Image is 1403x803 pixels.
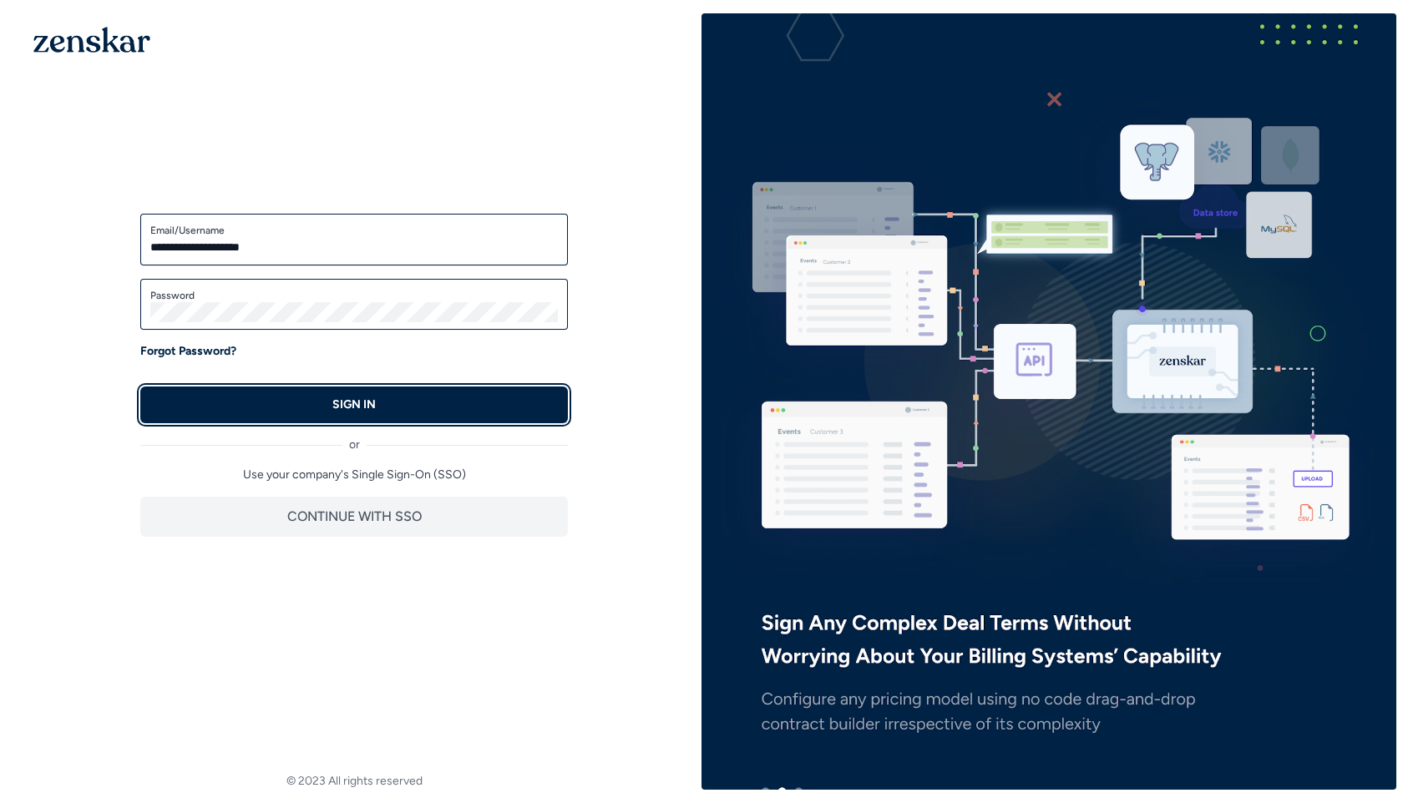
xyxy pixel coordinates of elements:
label: Email/Username [150,224,558,237]
p: SIGN IN [332,396,376,413]
div: or [140,423,568,453]
a: Forgot Password? [140,343,236,360]
footer: © 2023 All rights reserved [7,773,701,790]
button: CONTINUE WITH SSO [140,497,568,537]
p: Use your company's Single Sign-On (SSO) [140,467,568,483]
button: SIGN IN [140,386,568,423]
label: Password [150,289,558,302]
img: 1OGAJ2xQqyY4LXKgY66KYq0eOWRCkrZdAb3gUhuVAqdWPZE9SRJmCz+oDMSn4zDLXe31Ii730ItAGKgCKgCCgCikA4Av8PJUP... [33,27,150,53]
